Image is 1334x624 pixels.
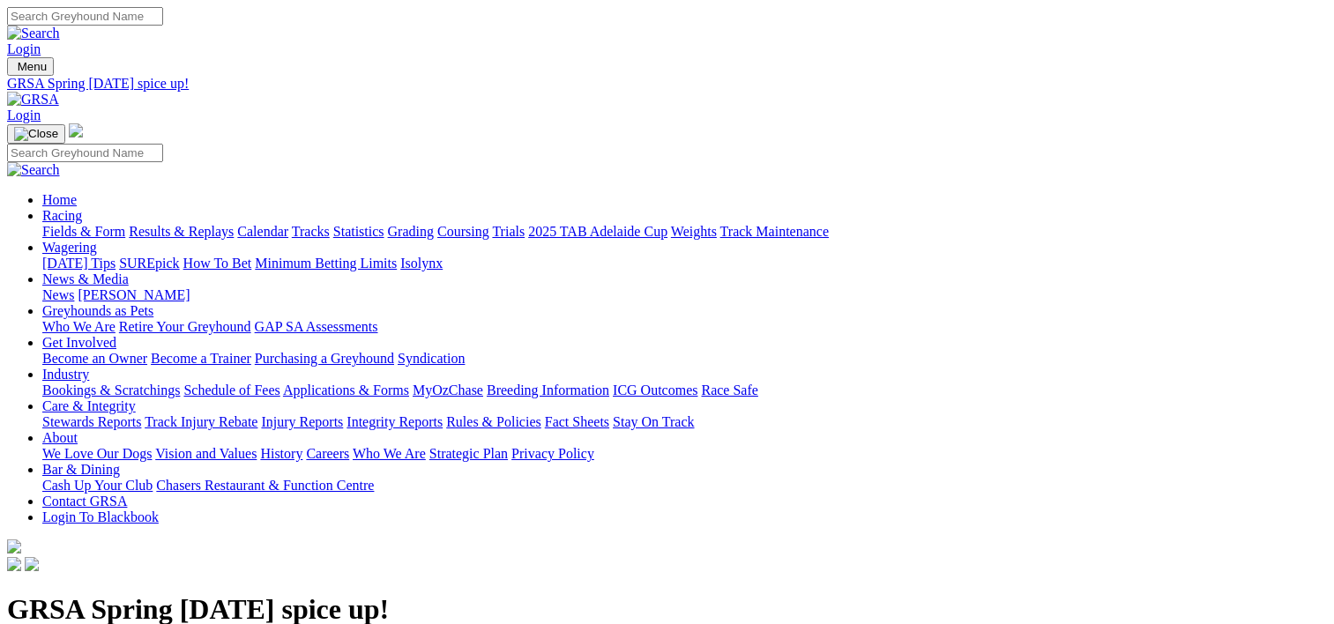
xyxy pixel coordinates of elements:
[260,446,302,461] a: History
[18,60,47,73] span: Menu
[42,414,141,429] a: Stewards Reports
[42,303,153,318] a: Greyhounds as Pets
[7,41,41,56] a: Login
[292,224,330,239] a: Tracks
[151,351,251,366] a: Become a Trainer
[701,383,757,397] a: Race Safe
[42,192,77,207] a: Home
[25,557,39,571] img: twitter.svg
[261,414,343,429] a: Injury Reports
[7,92,59,108] img: GRSA
[42,224,1327,240] div: Racing
[42,319,116,334] a: Who We Are
[155,446,257,461] a: Vision and Values
[347,414,443,429] a: Integrity Reports
[487,383,609,397] a: Breeding Information
[42,256,116,271] a: [DATE] Tips
[613,414,694,429] a: Stay On Track
[398,351,465,366] a: Syndication
[14,127,58,141] img: Close
[42,319,1327,335] div: Greyhounds as Pets
[545,414,609,429] a: Fact Sheets
[306,446,349,461] a: Careers
[613,383,697,397] a: ICG Outcomes
[42,224,125,239] a: Fields & Form
[42,351,1327,367] div: Get Involved
[255,256,397,271] a: Minimum Betting Limits
[255,319,378,334] a: GAP SA Assessments
[437,224,489,239] a: Coursing
[492,224,525,239] a: Trials
[283,383,409,397] a: Applications & Forms
[7,76,1327,92] a: GRSA Spring [DATE] spice up!
[42,271,129,286] a: News & Media
[42,256,1327,271] div: Wagering
[129,224,234,239] a: Results & Replays
[237,224,288,239] a: Calendar
[42,367,89,382] a: Industry
[7,57,54,76] button: Toggle navigation
[42,208,82,223] a: Racing
[429,446,508,461] a: Strategic Plan
[333,224,384,239] a: Statistics
[78,287,190,302] a: [PERSON_NAME]
[42,240,97,255] a: Wagering
[42,287,74,302] a: News
[42,383,180,397] a: Bookings & Scratchings
[42,446,152,461] a: We Love Our Dogs
[69,123,83,137] img: logo-grsa-white.png
[353,446,426,461] a: Who We Are
[7,144,163,162] input: Search
[528,224,667,239] a: 2025 TAB Adelaide Cup
[7,108,41,123] a: Login
[183,256,252,271] a: How To Bet
[7,7,163,26] input: Search
[119,256,179,271] a: SUREpick
[42,383,1327,398] div: Industry
[156,478,374,493] a: Chasers Restaurant & Function Centre
[42,462,120,477] a: Bar & Dining
[400,256,443,271] a: Isolynx
[42,494,127,509] a: Contact GRSA
[42,446,1327,462] div: About
[7,539,21,553] img: logo-grsa-white.png
[7,162,60,178] img: Search
[446,414,541,429] a: Rules & Policies
[720,224,829,239] a: Track Maintenance
[511,446,594,461] a: Privacy Policy
[145,414,257,429] a: Track Injury Rebate
[42,398,136,413] a: Care & Integrity
[7,26,60,41] img: Search
[42,351,147,366] a: Become an Owner
[42,287,1327,303] div: News & Media
[183,383,279,397] a: Schedule of Fees
[42,509,159,524] a: Login To Blackbook
[42,335,116,350] a: Get Involved
[119,319,251,334] a: Retire Your Greyhound
[7,124,65,144] button: Toggle navigation
[42,414,1327,430] div: Care & Integrity
[671,224,717,239] a: Weights
[388,224,434,239] a: Grading
[42,478,1327,494] div: Bar & Dining
[413,383,483,397] a: MyOzChase
[255,351,394,366] a: Purchasing a Greyhound
[42,430,78,445] a: About
[7,557,21,571] img: facebook.svg
[42,478,153,493] a: Cash Up Your Club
